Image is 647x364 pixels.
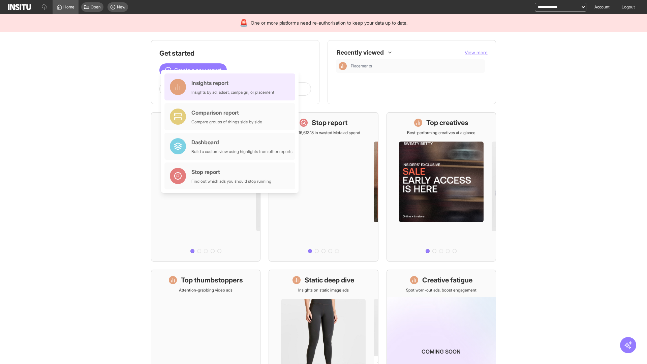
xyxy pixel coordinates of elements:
span: Create a new report [174,66,221,74]
div: Find out which ads you should stop running [191,179,271,184]
div: Stop report [191,168,271,176]
p: Save £16,613.18 in wasted Meta ad spend [286,130,360,135]
button: View more [465,49,488,56]
h1: Static deep dive [305,275,354,285]
p: Insights on static image ads [298,287,349,293]
span: One or more platforms need re-authorisation to keep your data up to date. [251,20,407,26]
h1: Stop report [312,118,347,127]
div: Insights report [191,79,274,87]
div: Comparison report [191,109,262,117]
h1: Top creatives [426,118,468,127]
button: Create a new report [159,63,227,77]
span: Home [63,4,74,10]
a: Stop reportSave £16,613.18 in wasted Meta ad spend [269,112,378,262]
span: View more [465,50,488,55]
div: Compare groups of things side by side [191,119,262,125]
p: Best-performing creatives at a glance [407,130,475,135]
span: Placements [351,63,482,69]
div: Build a custom view using highlights from other reports [191,149,292,154]
a: What's live nowSee all active ads instantly [151,112,260,262]
div: Dashboard [191,138,292,146]
img: Logo [8,4,31,10]
h1: Top thumbstoppers [181,275,243,285]
span: Open [91,4,101,10]
a: Top creativesBest-performing creatives at a glance [387,112,496,262]
h1: Get started [159,49,311,58]
div: 🚨 [240,18,248,28]
span: Placements [351,63,372,69]
div: Insights [339,62,347,70]
p: Attention-grabbing video ads [179,287,233,293]
div: Insights by ad, adset, campaign, or placement [191,90,274,95]
span: New [117,4,125,10]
